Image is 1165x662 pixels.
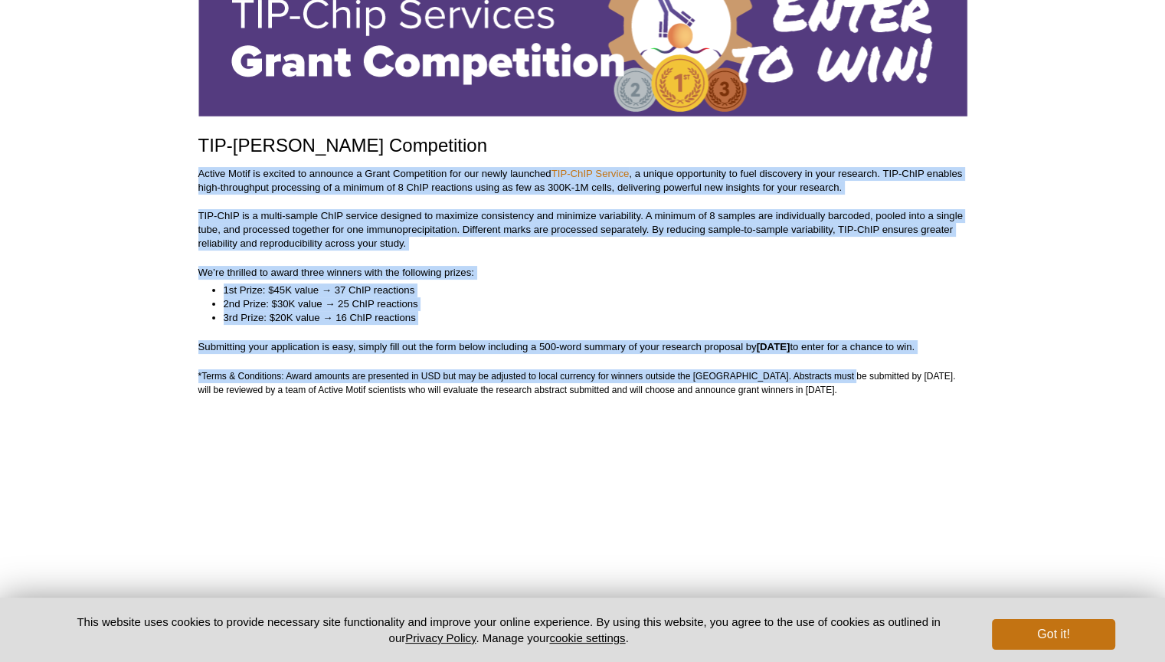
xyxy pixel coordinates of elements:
li: 3rd Prize: $20K value → 16 ChIP reactions [224,311,952,325]
strong: [DATE] [757,341,790,352]
h1: TIP-[PERSON_NAME] Competition [198,136,967,158]
p: Active Motif is excited to announce a Grant Competition for our newly launched , a unique opportu... [198,167,967,195]
a: TIP-ChIP Service [551,168,630,179]
a: Privacy Policy [405,631,476,644]
li: 2nd Prize: $30K value → 25 ChIP reactions [224,297,952,311]
p: Submitting your application is easy, simply fill out the form below including a 500-word summary ... [198,340,967,354]
p: This website uses cookies to provide necessary site functionality and improve your online experie... [51,614,967,646]
p: TIP-ChIP is a multi-sample ChIP service designed to maximize consistency and minimize variability... [198,209,967,251]
li: 1st Prize: $45K value → 37 ChIP reactions [224,283,952,297]
p: *Terms & Conditions: Award amounts are presented in USD but may be adjusted to local currency for... [198,369,967,397]
p: We’re thrilled to award three winners with the following prizes: [198,266,967,280]
button: Got it! [992,619,1114,650]
button: cookie settings [549,631,625,644]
